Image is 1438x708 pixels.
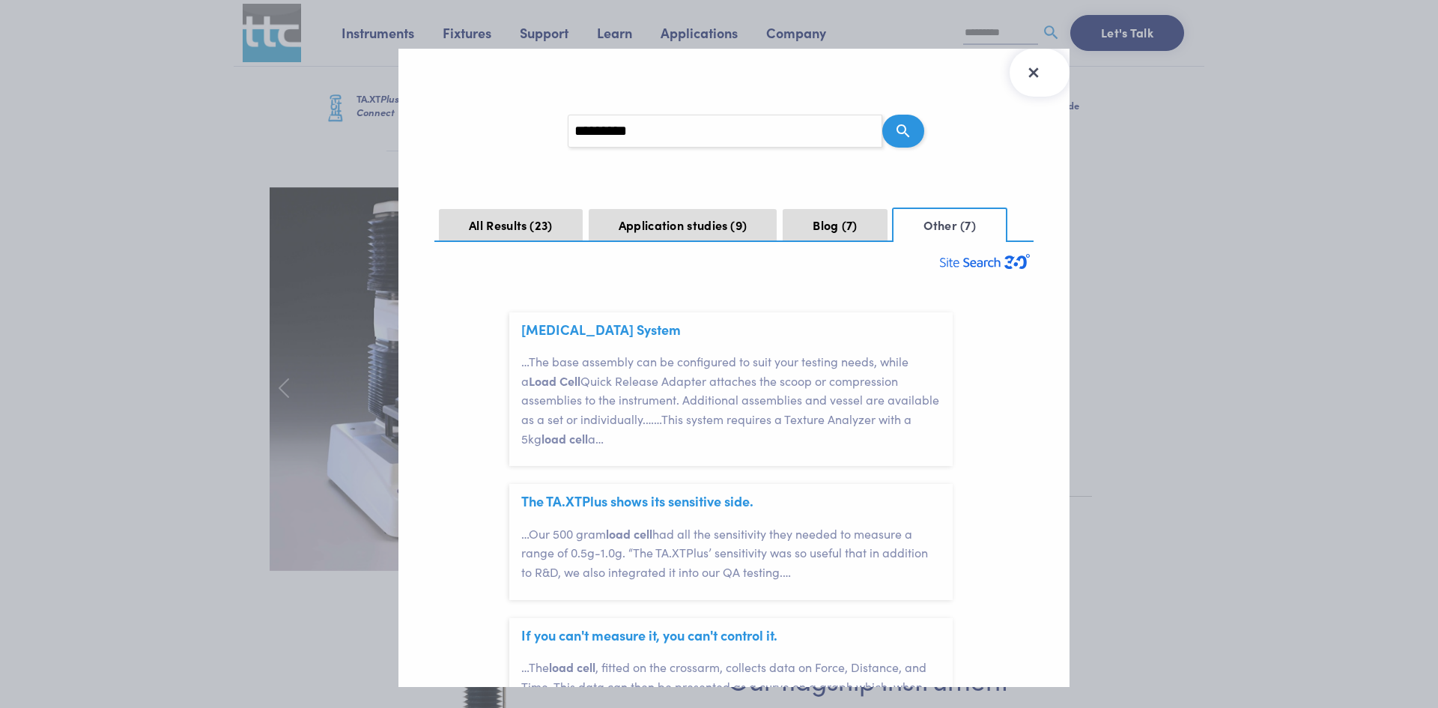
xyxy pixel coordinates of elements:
[521,352,953,448] p: The base assembly can be configured to suit your testing needs, while a Quick Release Adapter att...
[530,217,552,233] span: 23
[521,321,681,338] span: Dysphagia System
[1010,49,1070,97] button: Close Search Results
[783,209,887,240] button: Blog
[654,411,661,427] span: …
[595,430,604,447] span: …
[882,115,924,148] button: Search
[439,209,583,240] button: All Results
[509,484,953,599] article: The TA.XTPlus shows its sensitive side.
[589,209,777,240] button: Application studies
[521,659,529,675] span: …
[509,312,953,467] article: Dysphagia System
[398,49,1070,687] section: Search Results
[521,627,777,644] span: If you can't measure it, you can't control it.
[783,563,791,580] span: …
[434,202,1034,242] nav: Search Result Navigation
[521,491,753,510] a: The TA.XTPlus shows its sensitive side.
[529,372,580,389] span: Load Cell
[730,217,747,233] span: 9
[521,524,953,582] p: Our 500 gram had all the sensitivity they needed to measure a range of 0.5g-1.0g. “The TA.XTPlus’...
[892,208,1007,242] button: Other
[960,217,976,233] span: 7
[541,430,588,447] span: load cell
[606,525,652,542] span: load cell
[842,217,858,233] span: 7
[521,525,529,542] span: …
[521,626,777,644] a: If you can't measure it, you can't control it.
[521,353,529,369] span: …
[521,320,681,339] a: [MEDICAL_DATA] System
[549,659,595,675] span: load cell
[521,493,753,509] span: The TA.XTPlus shows its sensitive side.
[646,411,654,427] span: …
